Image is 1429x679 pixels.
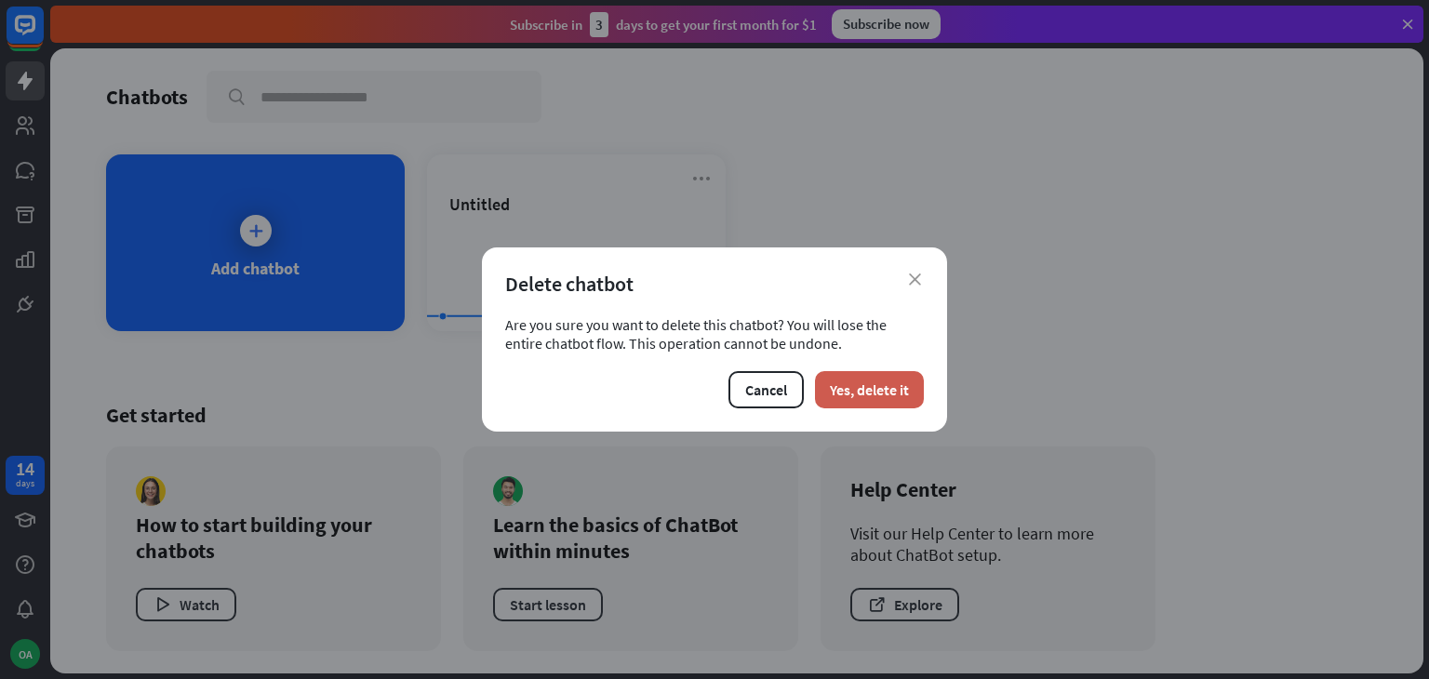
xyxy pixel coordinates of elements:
button: Open LiveChat chat widget [15,7,71,63]
button: Yes, delete it [815,371,924,408]
div: Are you sure you want to delete this chatbot? You will lose the entire chatbot flow. This operati... [505,315,924,353]
i: close [909,273,921,286]
button: Cancel [728,371,804,408]
div: Delete chatbot [505,271,924,297]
